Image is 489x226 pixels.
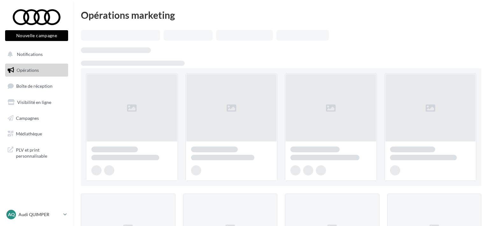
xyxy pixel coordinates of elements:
a: Boîte de réception [4,79,69,93]
a: Visibilité en ligne [4,96,69,109]
a: PLV et print personnalisable [4,143,69,162]
span: Médiathèque [16,131,42,136]
span: Notifications [17,51,43,57]
a: AQ Audi QUIMPER [5,209,68,221]
p: Audi QUIMPER [18,211,61,218]
button: Nouvelle campagne [5,30,68,41]
a: Opérations [4,64,69,77]
div: Opérations marketing [81,10,481,20]
span: AQ [8,211,15,218]
span: Visibilité en ligne [17,99,51,105]
span: Campagnes [16,115,39,120]
button: Notifications [4,48,67,61]
span: PLV et print personnalisable [16,146,66,159]
span: Boîte de réception [16,83,53,89]
a: Campagnes [4,112,69,125]
a: Médiathèque [4,127,69,140]
span: Opérations [17,67,39,73]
